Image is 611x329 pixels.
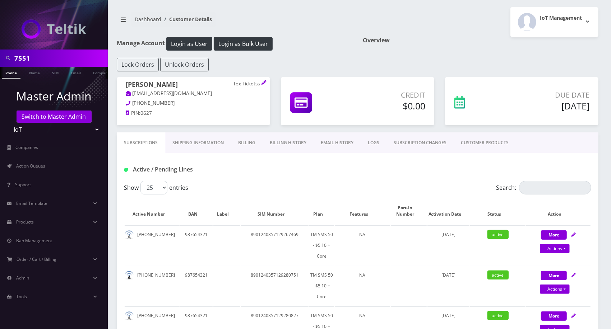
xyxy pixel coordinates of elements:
[126,81,261,90] h1: [PERSON_NAME]
[125,197,180,225] th: Active Number: activate to sort column ascending
[540,285,570,294] a: Actions
[133,100,175,106] span: [PHONE_NUMBER]
[427,197,469,225] th: Activation Date: activate to sort column ascending
[540,15,582,21] h2: IoT Management
[541,271,567,280] button: More
[48,67,62,78] a: SIM
[233,81,261,87] p: Tex Ticketss
[125,271,134,280] img: default.png
[160,58,209,71] button: Unlock Orders
[124,166,273,173] h1: Active / Pending Lines
[161,15,212,23] li: Customer Details
[351,100,425,111] h5: $0.00
[335,266,390,306] td: NA
[335,197,390,225] th: Features: activate to sort column ascending
[231,132,263,153] a: Billing
[214,37,273,51] button: Login as Bulk User
[125,225,180,265] td: [PHONE_NUMBER]
[314,132,361,153] a: EMAIL HISTORY
[89,67,114,78] a: Company
[124,168,128,172] img: Active / Pending Lines
[496,181,591,194] label: Search:
[441,272,455,278] span: [DATE]
[335,225,390,265] td: NA
[454,132,516,153] a: CUSTOMER PRODUCTS
[361,132,386,153] a: LOGS
[16,219,34,225] span: Products
[213,197,240,225] th: Label: activate to sort column ascending
[16,200,47,206] span: Email Template
[16,238,52,244] span: Ban Management
[487,271,509,279] span: active
[487,311,509,320] span: active
[117,132,165,153] a: Subscriptions
[214,39,273,47] a: Login as Bulk User
[17,256,57,262] span: Order / Cart / Billing
[441,312,455,319] span: [DATE]
[503,100,589,111] h5: [DATE]
[503,90,589,100] p: Due Date
[386,132,454,153] a: SUBSCRIPTION CHANGES
[125,266,180,306] td: [PHONE_NUMBER]
[16,293,27,300] span: Tools
[363,37,599,44] h1: Overview
[241,266,309,306] td: 8901240357129280751
[540,244,570,253] a: Actions
[17,111,92,123] a: Switch to Master Admin
[510,7,598,37] button: IoT Management
[124,181,188,194] label: Show entries
[117,37,352,51] h1: Manage Account
[487,230,509,239] span: active
[140,181,167,194] select: Showentries
[309,225,334,265] td: TM SMS 50 - $5.10 + Core
[391,197,427,225] th: Port-In Number: activate to sort column ascending
[351,90,425,100] p: Credit
[15,182,31,188] span: Support
[180,266,212,306] td: 987654321
[541,230,567,240] button: More
[135,16,161,23] a: Dashboard
[519,181,591,194] input: Search:
[67,67,84,78] a: Email
[166,37,212,51] button: Login as User
[14,51,106,65] input: Search in Company
[117,12,352,32] nav: breadcrumb
[309,266,334,306] td: TM SMS 50 - $5.10 + Core
[125,311,134,320] img: default.png
[263,132,314,153] a: Billing History
[241,197,309,225] th: SIM Number: activate to sort column ascending
[22,19,86,39] img: IoT
[165,132,231,153] a: Shipping Information
[26,67,43,78] a: Name
[180,225,212,265] td: 987654321
[126,90,212,97] a: [EMAIL_ADDRESS][DOMAIN_NAME]
[470,197,525,225] th: Status: activate to sort column ascending
[165,39,214,47] a: Login as User
[180,197,212,225] th: BAN: activate to sort column ascending
[125,230,134,239] img: default.png
[541,311,567,321] button: More
[117,58,159,71] button: Lock Orders
[16,275,29,281] span: Admin
[526,197,591,225] th: Action: activate to sort column ascending
[441,231,455,238] span: [DATE]
[126,110,140,117] a: PIN:
[140,110,152,116] span: 0627
[309,197,334,225] th: Plan: activate to sort column ascending
[16,144,38,150] span: Companies
[16,163,45,169] span: Action Queues
[241,225,309,265] td: 8901240357129267469
[2,67,20,79] a: Phone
